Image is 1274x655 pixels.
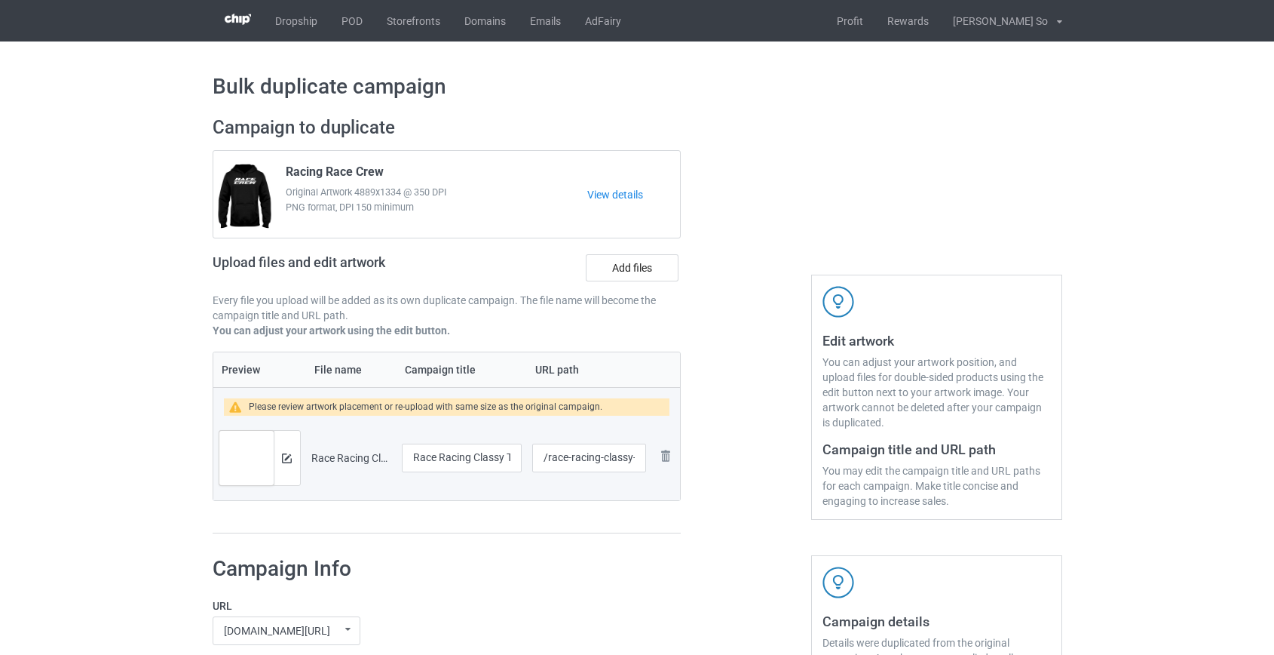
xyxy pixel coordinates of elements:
h1: Bulk duplicate campaign [213,73,1062,100]
img: svg+xml;base64,PD94bWwgdmVyc2lvbj0iMS4wIiBlbmNvZGluZz0iVVRGLTgiPz4KPHN2ZyB3aWR0aD0iMjhweCIgaGVpZ2... [657,447,675,465]
img: svg+xml;base64,PD94bWwgdmVyc2lvbj0iMS4wIiBlbmNvZGluZz0iVVRGLTgiPz4KPHN2ZyB3aWR0aD0iNDJweCIgaGVpZ2... [822,286,854,318]
div: Race Racing Classy Til The Gate Drops.png [311,451,391,466]
img: warning [229,401,250,413]
div: You may edit the campaign title and URL paths for each campaign. Make title concise and engaging ... [822,463,1051,509]
p: Every file you upload will be added as its own duplicate campaign. The file name will become the ... [213,293,681,323]
span: Original Artwork 4889x1334 @ 350 DPI [286,185,588,200]
span: Racing Race Crew [286,165,384,185]
th: File name [306,352,397,387]
img: 3d383065fc803cdd16c62507c020ddf8.png [225,14,251,25]
div: You can adjust your artwork position, and upload files for double-sided products using the edit b... [822,355,1051,430]
div: [DOMAIN_NAME][URL] [224,626,330,636]
img: svg+xml;base64,PD94bWwgdmVyc2lvbj0iMS4wIiBlbmNvZGluZz0iVVRGLTgiPz4KPHN2ZyB3aWR0aD0iNDJweCIgaGVpZ2... [822,567,854,598]
span: PNG format, DPI 150 minimum [286,200,588,215]
h2: Campaign to duplicate [213,116,681,140]
b: You can adjust your artwork using the edit button. [213,324,450,337]
th: Campaign title [397,352,528,387]
th: Preview [213,352,306,387]
h1: Campaign Info [213,555,660,583]
h2: Upload files and edit artwork [213,254,494,282]
img: svg+xml;base64,PD94bWwgdmVyc2lvbj0iMS4wIiBlbmNvZGluZz0iVVRGLTgiPz4KPHN2ZyB3aWR0aD0iMTRweCIgaGVpZ2... [282,454,292,463]
h3: Campaign title and URL path [822,441,1051,458]
h3: Edit artwork [822,332,1051,349]
div: Please review artwork placement or re-upload with same size as the original campaign. [249,398,602,416]
img: original.png [219,431,274,489]
label: URL [213,598,660,613]
h3: Campaign details [822,613,1051,630]
th: URL path [527,352,651,387]
a: View details [587,187,680,202]
div: [PERSON_NAME] So [941,2,1048,40]
label: Add files [586,254,678,281]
